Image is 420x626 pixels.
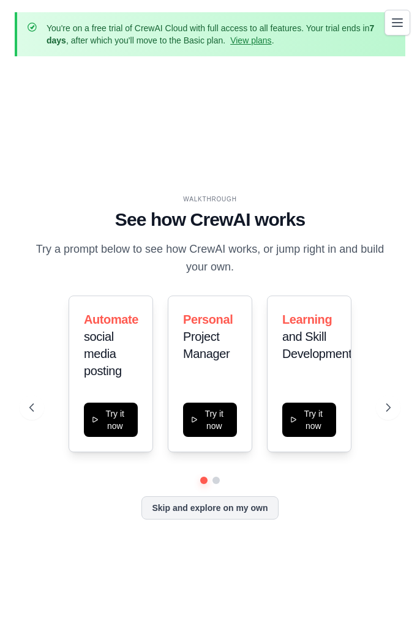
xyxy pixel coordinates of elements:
button: Try it now [84,403,138,437]
a: View plans [230,35,271,45]
span: social media posting [84,330,122,378]
div: WALKTHROUGH [29,195,391,204]
button: Try it now [183,403,237,437]
button: Try it now [282,403,336,437]
p: You're on a free trial of CrewAI Cloud with full access to all features. Your trial ends in , aft... [47,22,376,47]
p: Try a prompt below to see how CrewAI works, or jump right in and build your own. [29,240,391,277]
span: Personal [183,313,233,326]
span: Learning [282,313,332,326]
span: Project Manager [183,330,230,360]
button: Toggle navigation [384,10,410,35]
h1: See how CrewAI works [29,209,391,231]
span: Automate [84,313,138,326]
button: Skip and explore on my own [141,496,278,520]
span: and Skill Development [282,330,351,360]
